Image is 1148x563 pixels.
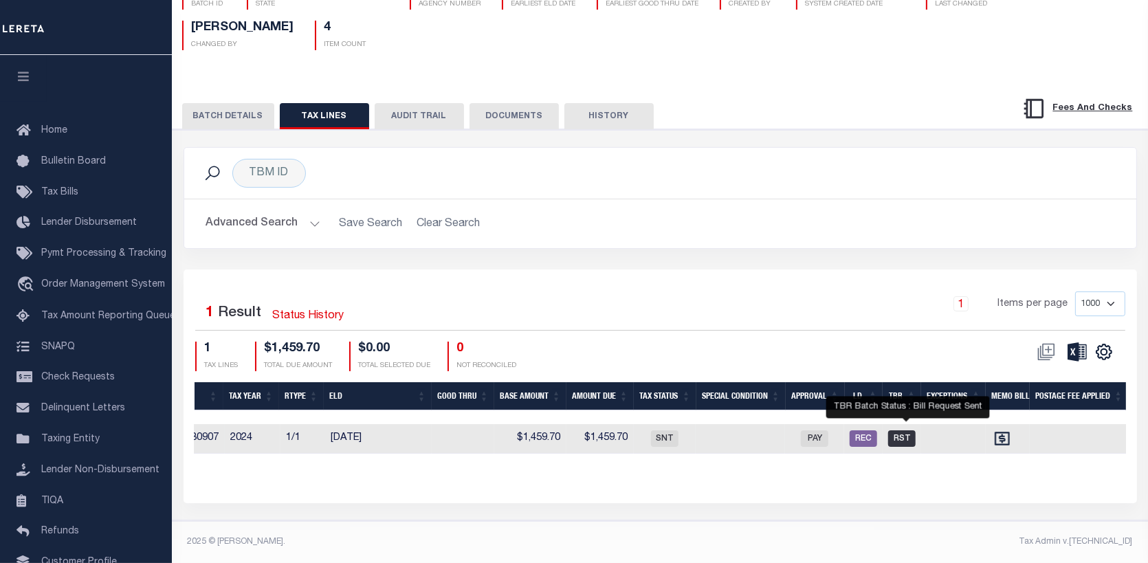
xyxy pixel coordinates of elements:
span: TIQA [41,496,63,505]
button: HISTORY [564,103,654,129]
div: Tax Admin v.[TECHNICAL_ID] [670,536,1133,548]
span: Refunds [41,527,79,536]
span: Tax Amount Reporting Queue [41,311,175,321]
h4: $1,459.70 [265,342,333,357]
label: Result [219,302,262,324]
span: Delinquent Letters [41,404,125,413]
h4: 1 [205,342,239,357]
td: $1,459.70 [494,424,566,454]
span: Check Requests [41,373,115,382]
th: Special Condition: activate to sort column ascending [696,382,786,410]
i: travel_explore [16,276,38,294]
span: Bulletin Board [41,157,106,166]
button: BATCH DETAILS [182,103,274,129]
span: Tax Bills [41,188,78,197]
span: RST [888,430,916,447]
th: Tax Status: activate to sort column ascending [634,382,696,410]
span: Order Management System [41,280,165,289]
th: Good Thru: activate to sort column ascending [432,382,494,410]
th: Postage Fee Applied: activate to sort column ascending [1030,382,1128,410]
button: AUDIT TRAIL [375,103,464,129]
th: Base Amount: activate to sort column ascending [494,382,566,410]
td: 2024 [225,424,280,454]
span: 1 [206,306,214,320]
span: Taxing Entity [41,434,100,444]
a: Status History [273,308,344,324]
h4: 0 [457,342,517,357]
span: SNT [651,430,678,447]
button: TAX LINES [280,103,369,129]
span: SNAPQ [41,342,75,351]
th: Tax Year: activate to sort column ascending [223,382,279,410]
td: 1/1 [280,424,325,454]
span: Items per page [998,297,1068,312]
th: TBR: activate to sort column ascending [883,382,921,410]
th: LD: activate to sort column ascending [845,382,883,410]
p: TOTAL SELECTED DUE [359,361,431,371]
span: PAY [801,430,828,447]
td: $1,459.70 [566,424,634,454]
p: ITEM COUNT [324,40,366,50]
p: CHANGED BY [192,40,294,50]
th: Approval: activate to sort column ascending [786,382,845,410]
span: REC [850,430,877,447]
th: Exceptions: activate to sort column ascending [921,382,986,410]
div: TBR Batch Status : Bill Request Sent [826,396,990,418]
p: TOTAL DUE AMOUNT [265,361,333,371]
button: Fees And Checks [1017,94,1138,123]
td: [DATE] [325,424,432,454]
h5: [PERSON_NAME] [192,21,294,36]
th: ELD: activate to sort column ascending [324,382,432,410]
span: Home [41,126,67,135]
h5: 4 [324,21,366,36]
p: TAX LINES [205,361,239,371]
div: TBM ID [232,159,306,188]
div: 2025 © [PERSON_NAME]. [177,536,661,548]
button: DOCUMENTS [470,103,559,129]
th: RType: activate to sort column ascending [279,382,324,410]
a: 1 [953,296,969,311]
button: Advanced Search [206,210,320,237]
th: Amount Due: activate to sort column ascending [566,382,634,410]
span: Lender Non-Disbursement [41,465,159,475]
h4: $0.00 [359,342,431,357]
span: Lender Disbursement [41,218,137,228]
span: Pymt Processing & Tracking [41,249,166,258]
p: NOT RECONCILED [457,361,517,371]
th: Memo Bill [986,382,1030,410]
